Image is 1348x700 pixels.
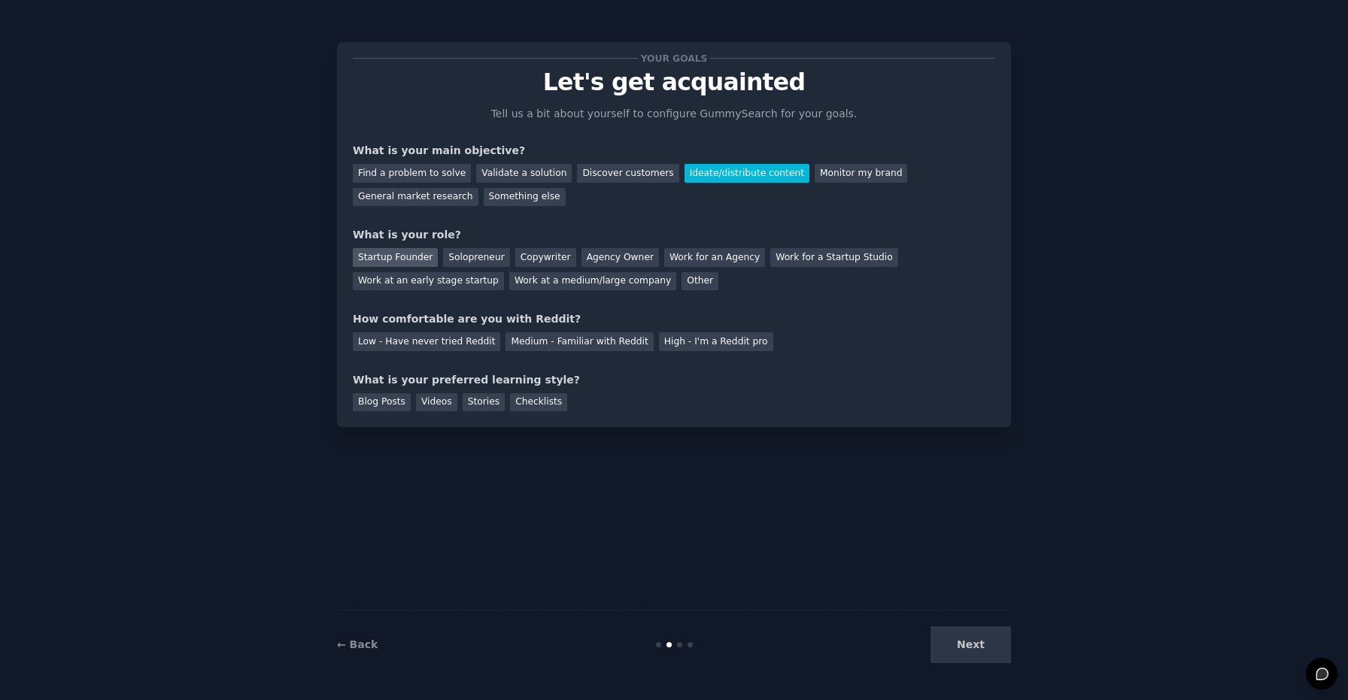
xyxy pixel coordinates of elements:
[463,393,505,412] div: Stories
[353,143,995,159] div: What is your main objective?
[815,164,907,183] div: Monitor my brand
[506,332,653,351] div: Medium - Familiar with Reddit
[659,332,773,351] div: High - I'm a Reddit pro
[337,638,378,650] a: ← Back
[353,227,995,243] div: What is your role?
[476,164,572,183] div: Validate a solution
[770,248,897,267] div: Work for a Startup Studio
[638,50,710,66] span: Your goals
[416,393,457,412] div: Videos
[581,248,659,267] div: Agency Owner
[353,393,411,412] div: Blog Posts
[509,272,676,291] div: Work at a medium/large company
[577,164,679,183] div: Discover customers
[515,248,576,267] div: Copywriter
[353,332,500,351] div: Low - Have never tried Reddit
[353,311,995,327] div: How comfortable are you with Reddit?
[353,272,504,291] div: Work at an early stage startup
[484,106,864,122] p: Tell us a bit about yourself to configure GummySearch for your goals.
[353,188,478,207] div: General market research
[484,188,566,207] div: Something else
[353,248,438,267] div: Startup Founder
[682,272,718,291] div: Other
[353,164,471,183] div: Find a problem to solve
[510,393,567,412] div: Checklists
[353,372,995,388] div: What is your preferred learning style?
[353,69,995,95] p: Let's get acquainted
[664,248,765,267] div: Work for an Agency
[685,164,809,183] div: Ideate/distribute content
[443,248,509,267] div: Solopreneur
